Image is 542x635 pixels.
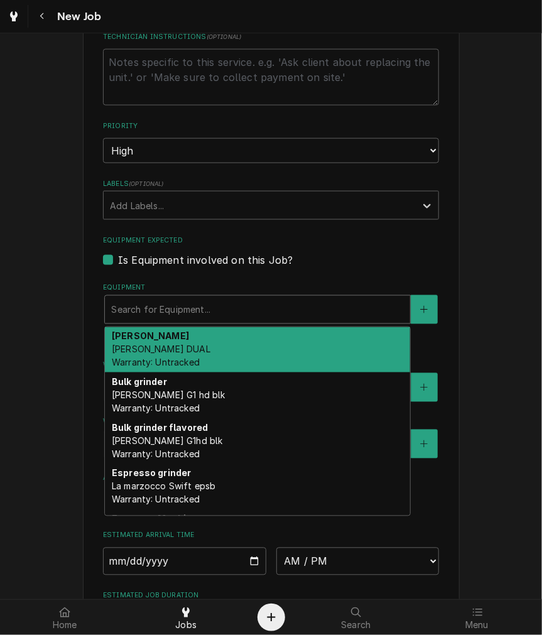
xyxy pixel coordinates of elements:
button: Create New Equipment [411,295,437,324]
strong: [PERSON_NAME] [112,331,189,342]
label: Is Equipment involved on this Job? [118,252,293,268]
div: Attachments [103,474,439,515]
label: Who should the tech(s) ask for? [103,417,439,427]
span: Search [341,620,371,630]
span: New Job [53,8,101,25]
button: Create New Contact [411,373,437,402]
span: Home [53,620,77,630]
label: Estimated Job Duration [103,591,439,601]
div: Equipment Expected [103,236,439,268]
svg: Create New Contact [420,383,428,392]
span: Menu [465,620,489,630]
label: Attachments [103,474,439,484]
label: Equipment [103,283,439,293]
a: Home [5,602,125,632]
span: [PERSON_NAME] G1hd blk Warranty: Untracked [112,436,223,460]
input: Date [103,548,266,575]
span: ( optional ) [129,180,164,187]
label: Estimated Arrival Time [103,531,439,541]
div: Estimated Arrival Time [103,531,439,575]
span: Jobs [175,620,197,630]
label: Priority [103,121,439,131]
label: Equipment Expected [103,236,439,246]
button: Navigate back [31,5,53,28]
a: Go to Jobs [3,5,25,28]
strong: Bulk grinder flavored [112,423,208,433]
div: Equipment [103,283,439,345]
div: Technician Instructions [103,32,439,106]
span: ( optional ) [207,33,242,40]
label: Who called in this service? [103,361,439,371]
strong: Bulk grinder [112,377,167,388]
span: [PERSON_NAME] G1 hd blk Warranty: Untracked [112,390,225,414]
a: Menu [417,602,537,632]
button: Create New Contact [411,430,437,459]
strong: Espresso grinder [112,468,192,479]
span: La marzocco Swift epsb Warranty: Untracked [112,481,216,505]
svg: Create New Contact [420,440,428,448]
div: Priority [103,121,439,163]
select: Time Select [276,548,440,575]
div: Who should the tech(s) ask for? [103,417,439,458]
div: Labels [103,179,439,220]
a: Search [296,602,416,632]
span: [PERSON_NAME] DUAL Warranty: Untracked [112,344,210,368]
strong: Espresso Machine [112,514,198,524]
label: Labels [103,179,439,189]
a: Jobs [126,602,246,632]
label: Technician Instructions [103,32,439,42]
button: Create Object [257,604,285,631]
svg: Create New Equipment [420,305,428,314]
div: Who called in this service? [103,361,439,401]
